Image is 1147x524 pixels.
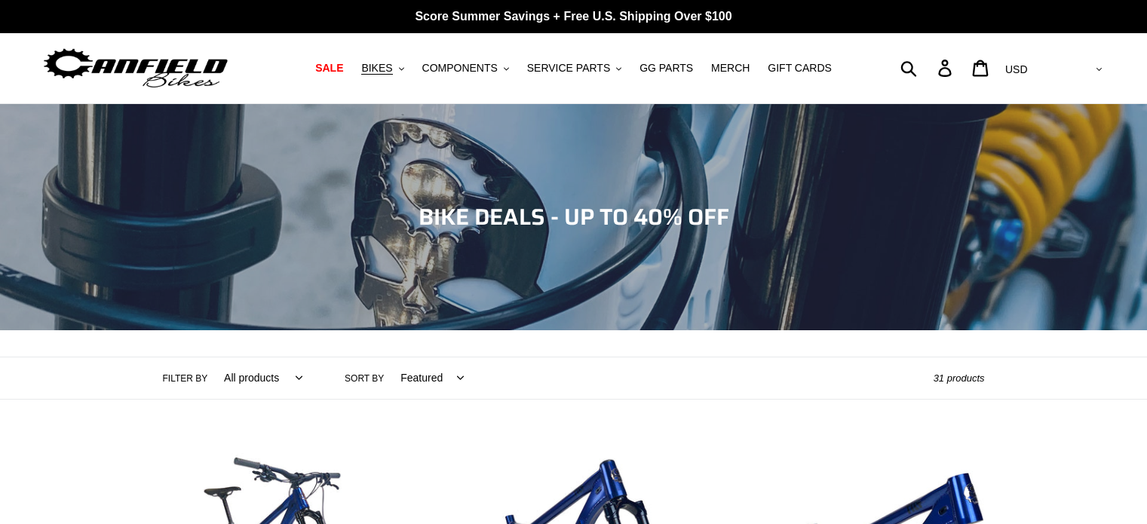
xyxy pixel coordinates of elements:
button: SERVICE PARTS [520,58,629,78]
label: Filter by [163,372,208,385]
span: MERCH [711,62,750,75]
span: SERVICE PARTS [527,62,610,75]
label: Sort by [345,372,384,385]
span: SALE [315,62,343,75]
a: GIFT CARDS [760,58,839,78]
img: Canfield Bikes [41,44,230,92]
button: BIKES [354,58,411,78]
input: Search [909,51,947,84]
a: GG PARTS [632,58,701,78]
a: SALE [308,58,351,78]
span: 31 products [934,372,985,384]
a: MERCH [704,58,757,78]
span: GG PARTS [639,62,693,75]
button: COMPONENTS [415,58,517,78]
span: COMPONENTS [422,62,498,75]
span: BIKE DEALS - UP TO 40% OFF [419,199,729,234]
span: GIFT CARDS [768,62,832,75]
span: BIKES [361,62,392,75]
